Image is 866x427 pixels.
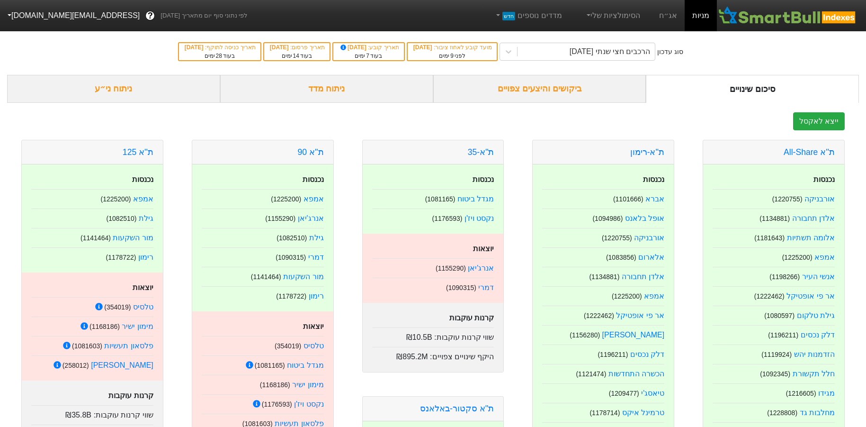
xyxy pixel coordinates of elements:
[784,147,835,157] a: ת''א All-Share
[468,264,494,272] a: אנרג'יאן
[104,303,131,311] small: ( 354019 )
[464,214,494,222] a: נקסט ויז'ן
[801,331,835,339] a: דלק נכסים
[260,381,290,389] small: ( 1168186 )
[612,292,642,300] small: ( 1225200 )
[184,43,256,52] div: תאריך כניסה לתוקף :
[338,52,399,60] div: בעוד ימים
[396,353,428,361] span: ₪895.2M
[283,273,323,281] a: מור השקעות
[436,264,466,272] small: ( 1155290 )
[104,342,153,350] a: פלסאון תעשיות
[644,292,664,300] a: אמפא
[797,311,835,319] a: גילת טלקום
[338,43,399,52] div: תאריך קובע :
[89,323,120,330] small: ( 1168186 )
[366,53,369,59] span: 7
[161,11,247,20] span: לפי נתוני סוף יום מתאריך [DATE]
[630,350,664,358] a: דלק נכסים
[641,389,664,397] a: טיאסג'י
[645,195,664,203] a: אברא
[570,331,600,339] small: ( 1156280 )
[255,362,285,369] small: ( 1081165 )
[303,322,324,330] strong: יוצאות
[478,283,494,291] a: דמרי
[602,234,632,242] small: ( 1220755 )
[786,390,816,397] small: ( 1216605 )
[31,405,153,421] div: שווי קרנות עוקבות :
[602,331,665,339] a: [PERSON_NAME]
[297,147,323,157] a: ת''א 90
[106,254,136,261] small: ( 1178722 )
[760,370,790,378] small: ( 1092345 )
[294,400,324,408] a: נקסט ויז'ן
[101,195,131,203] small: ( 1225200 )
[276,254,306,261] small: ( 1090315 )
[598,351,628,358] small: ( 1196211 )
[265,215,295,222] small: ( 1155290 )
[613,195,643,203] small: ( 1101666 )
[782,254,812,261] small: ( 1225200 )
[581,6,644,25] a: הסימולציות שלי
[764,312,795,319] small: ( 1080597 )
[113,234,153,242] a: מור השקעות
[269,52,325,60] div: בעוד ימים
[449,314,494,322] strong: קרנות עוקבות
[570,46,651,57] div: הרכבים חצי שנתי [DATE]
[304,195,324,203] a: אמפא
[457,195,494,203] a: מגדל ביטוח
[813,175,835,183] strong: נכנסות
[287,361,323,369] a: מגדל ביטוח
[622,273,664,281] a: אלדן תחבורה
[123,147,153,157] a: ת''א 125
[786,292,835,300] a: אר פי אופטיקל
[634,234,664,242] a: אורבניקה
[420,404,494,413] a: ת''א סקטור-באלאנס
[473,245,494,253] strong: יוצאות
[787,234,835,242] a: אלומה תשתיות
[276,292,306,300] small: ( 1178722 )
[216,53,222,59] span: 28
[7,75,220,103] div: ניתוח ני״ע
[309,292,324,300] a: רימון
[792,214,835,222] a: אלדן תחבורה
[759,215,790,222] small: ( 1134881 )
[65,411,91,419] span: ₪35.8B
[293,53,299,59] span: 14
[406,333,432,341] span: ₪10.5B
[251,273,281,281] small: ( 1141464 )
[754,292,785,300] small: ( 1222462 )
[491,6,566,25] a: מדדים נוספיםחדש
[148,9,153,22] span: ?
[589,273,619,281] small: ( 1134881 )
[473,175,494,183] strong: נכנסות
[793,112,845,130] button: ייצא לאקסל
[625,214,664,222] a: אופל בלאנס
[412,43,492,52] div: מועד קובע לאחוז ציבור :
[622,409,664,417] a: טרמינל איקס
[132,175,153,183] strong: נכנסות
[292,381,323,389] a: מימון ישיר
[608,370,664,378] a: הכשרה התחדשות
[277,234,307,242] small: ( 1082510 )
[339,44,368,51] span: [DATE]
[468,147,494,157] a: ת"א-35
[432,215,463,222] small: ( 1176593 )
[772,195,803,203] small: ( 1220755 )
[275,342,301,350] small: ( 354019 )
[184,52,256,60] div: בעוד ימים
[270,44,290,51] span: [DATE]
[800,409,835,417] a: מחלבות גד
[767,409,797,417] small: ( 1228808 )
[768,331,798,339] small: ( 1196211 )
[643,175,664,183] strong: נכנסות
[433,75,646,103] div: ביקושים והיצעים צפויים
[62,362,89,369] small: ( 258012 )
[72,342,102,350] small: ( 1081603 )
[425,195,455,203] small: ( 1081165 )
[309,234,324,242] a: גילת
[107,215,137,222] small: ( 1082510 )
[616,311,664,319] a: אר פי אופטיקל
[308,253,324,261] a: דמרי
[133,303,153,311] a: טלסיס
